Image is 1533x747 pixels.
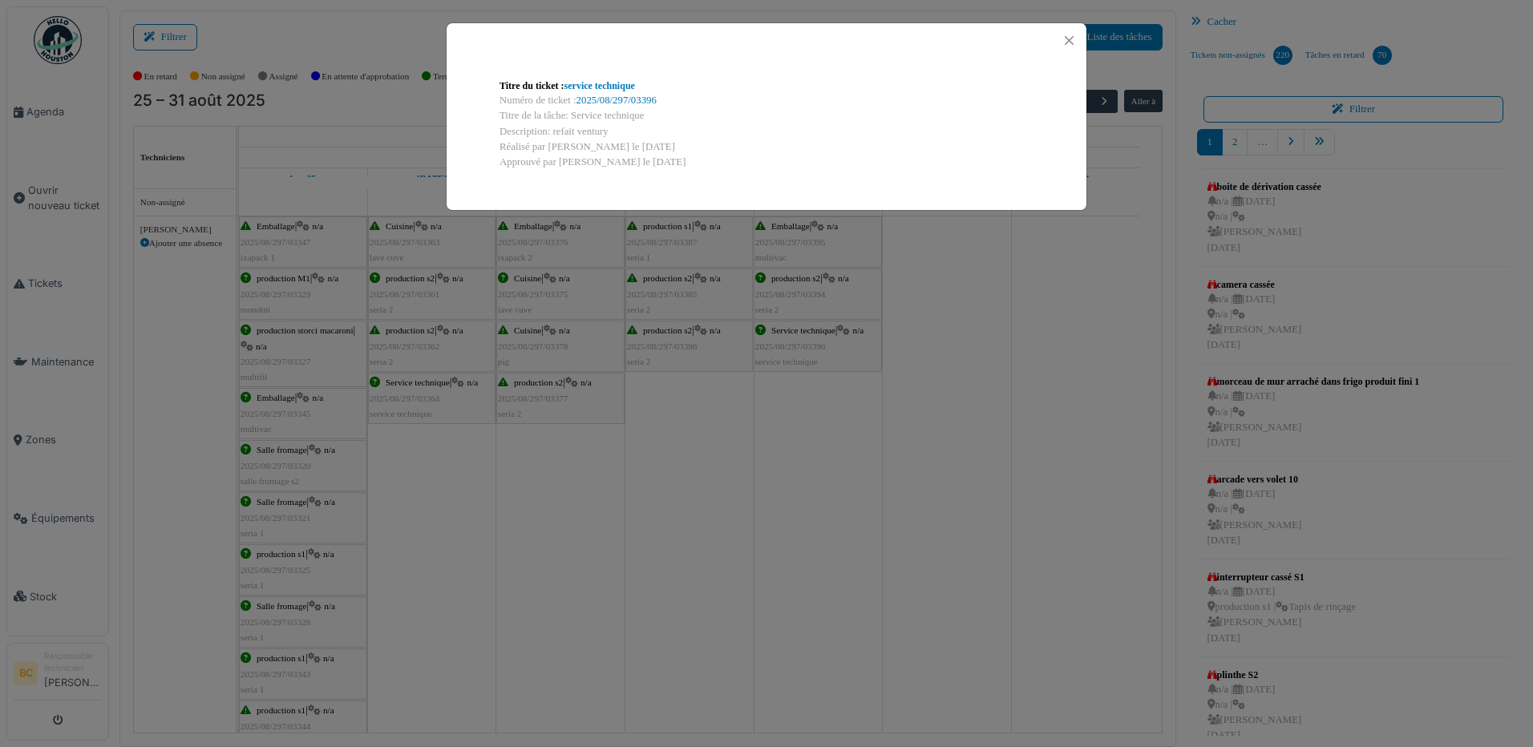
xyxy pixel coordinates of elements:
a: service technique [564,80,635,91]
div: Titre de la tâche: Service technique [500,108,1033,123]
div: Numéro de ticket : [500,93,1033,108]
div: Titre du ticket : [500,79,1033,93]
a: 2025/08/297/03396 [576,95,657,106]
button: Close [1058,30,1080,51]
div: Description: refait ventury [500,124,1033,139]
div: Réalisé par [PERSON_NAME] le [DATE] [500,139,1033,155]
div: Approuvé par [PERSON_NAME] le [DATE] [500,155,1033,170]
